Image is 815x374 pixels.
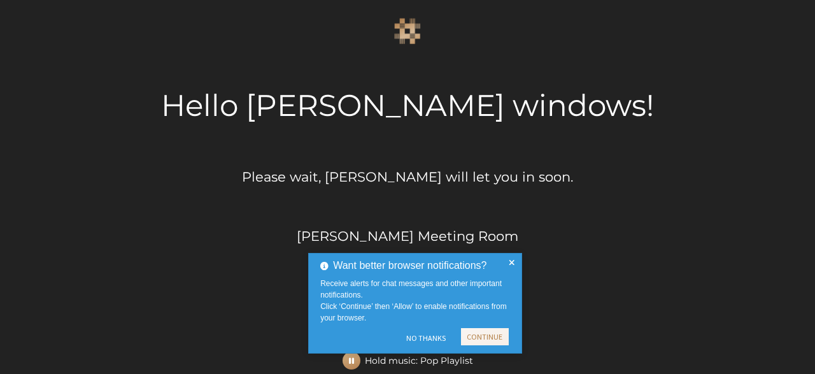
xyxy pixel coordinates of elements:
img: Iotum [394,18,421,45]
button: No Thanks [400,328,451,349]
div: Receive alerts for chat messages and other important notifications. Click ‘Continue’ then ‘Allow’... [320,278,513,324]
span: Want better browser notifications? [333,258,486,273]
div: [PERSON_NAME] Meeting Room [297,226,518,247]
button: Continue [461,328,509,345]
div: Hello [PERSON_NAME] windows! [161,83,654,128]
div: Please wait, [PERSON_NAME] will let you in soon. [242,167,573,187]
